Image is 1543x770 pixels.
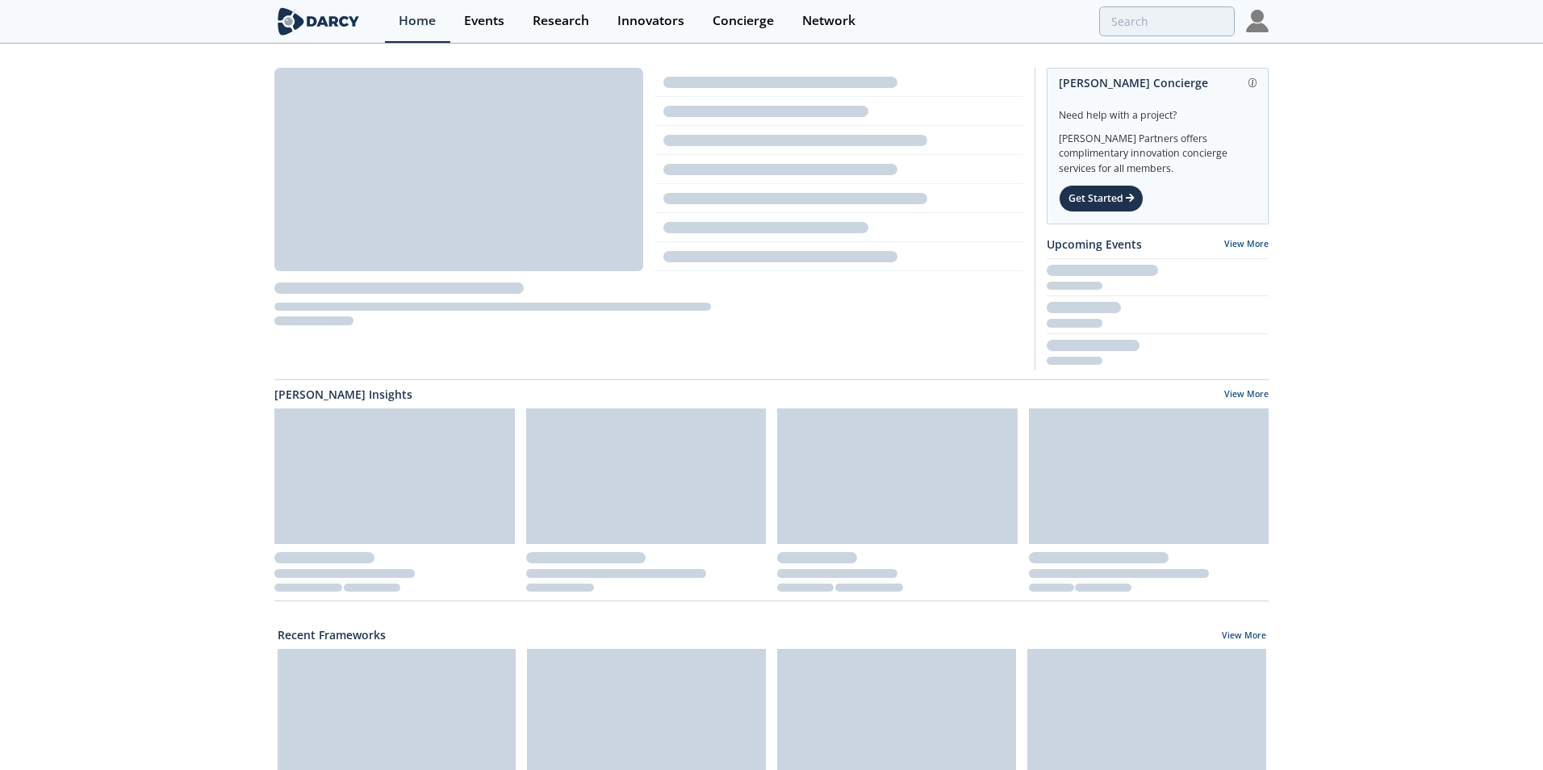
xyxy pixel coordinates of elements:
img: information.svg [1248,78,1257,87]
a: Upcoming Events [1047,236,1142,253]
div: Home [399,15,436,27]
div: Concierge [713,15,774,27]
div: Network [802,15,855,27]
a: [PERSON_NAME] Insights [274,386,412,403]
div: [PERSON_NAME] Partners offers complimentary innovation concierge services for all members. [1059,123,1257,176]
img: logo-wide.svg [274,7,362,36]
div: Need help with a project? [1059,97,1257,123]
div: Events [464,15,504,27]
a: View More [1224,388,1269,403]
a: View More [1224,238,1269,249]
input: Advanced Search [1099,6,1235,36]
div: Research [533,15,589,27]
div: Innovators [617,15,684,27]
a: View More [1222,630,1266,644]
a: Recent Frameworks [278,626,386,643]
img: Profile [1246,10,1269,32]
div: Get Started [1059,185,1144,212]
div: [PERSON_NAME] Concierge [1059,69,1257,97]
